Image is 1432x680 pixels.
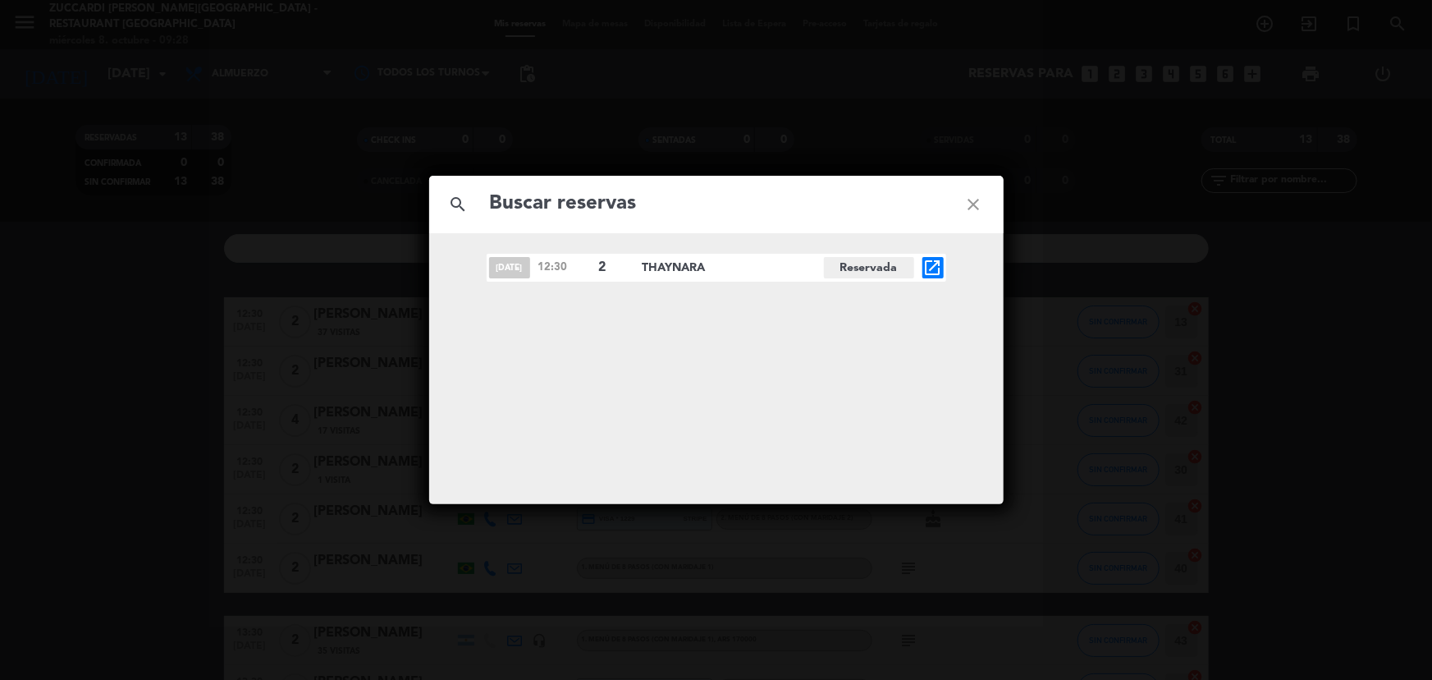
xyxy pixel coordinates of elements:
i: open_in_new [923,258,943,278]
span: Reservada [824,257,914,278]
span: 2 [599,257,629,278]
span: [DATE] [489,257,530,278]
i: close [945,175,1004,234]
i: search [429,175,488,234]
span: 12:30 [538,259,591,276]
input: Buscar reservas [488,187,945,221]
span: THAYNARA [643,259,824,278]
